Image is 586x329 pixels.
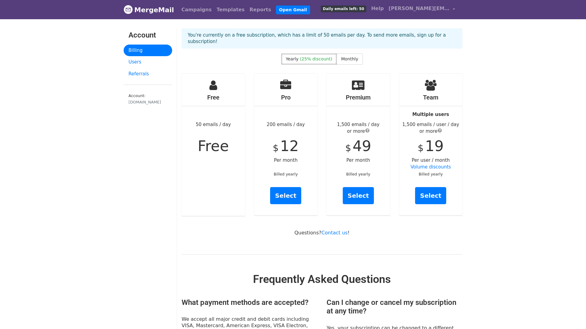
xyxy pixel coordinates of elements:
span: $ [345,143,351,153]
a: Templates [214,4,247,16]
span: $ [273,143,279,153]
h4: Free [182,94,245,101]
div: 1,500 emails / day or more [327,121,390,135]
span: $ [418,143,424,153]
a: Referrals [124,68,172,80]
a: Reports [247,4,274,16]
a: Open Gmail [276,5,310,14]
a: MergeMail [124,3,174,16]
h3: Can I change or cancel my subscription at any time? [327,298,462,316]
small: Billed yearly [274,172,298,176]
a: Help [369,2,386,15]
h3: Account [128,31,167,40]
span: 49 [353,137,371,154]
h4: Premium [327,94,390,101]
h3: What payment methods are accepted? [182,298,317,307]
p: You're currently on a free subscription, which has a limit of 50 emails per day. To send more ema... [188,32,456,45]
div: Per month [327,74,390,215]
strong: Multiple users [412,112,449,117]
div: 200 emails / day Per month [254,74,318,215]
a: Billing [124,45,172,56]
span: Daily emails left: 50 [321,5,366,12]
a: Users [124,56,172,68]
div: 1,500 emails / user / day or more [399,121,463,135]
img: MergeMail logo [124,5,133,14]
small: Account: [128,93,167,105]
small: Billed yearly [419,172,443,176]
h4: Team [399,94,463,101]
span: Free [198,137,229,154]
h2: Frequently Asked Questions [182,273,462,286]
small: Billed yearly [346,172,370,176]
div: 50 emails / day [182,74,245,216]
a: [PERSON_NAME][EMAIL_ADDRESS][DOMAIN_NAME] [386,2,458,17]
a: Contact us [321,230,348,236]
div: Per user / month [399,74,463,215]
a: Select [270,187,301,204]
a: Campaigns [179,4,214,16]
a: Select [415,187,446,204]
h4: Pro [254,94,318,101]
div: [DOMAIN_NAME] [128,99,167,105]
a: Volume discounts [411,164,451,170]
span: [PERSON_NAME][EMAIL_ADDRESS][DOMAIN_NAME] [389,5,450,12]
a: Select [343,187,374,204]
span: Monthly [341,56,358,61]
span: 19 [425,137,444,154]
a: Daily emails left: 50 [318,2,369,15]
span: Yearly [286,56,298,61]
p: Questions? ! [182,230,462,236]
span: (25% discount) [300,56,332,61]
span: 12 [280,137,299,154]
